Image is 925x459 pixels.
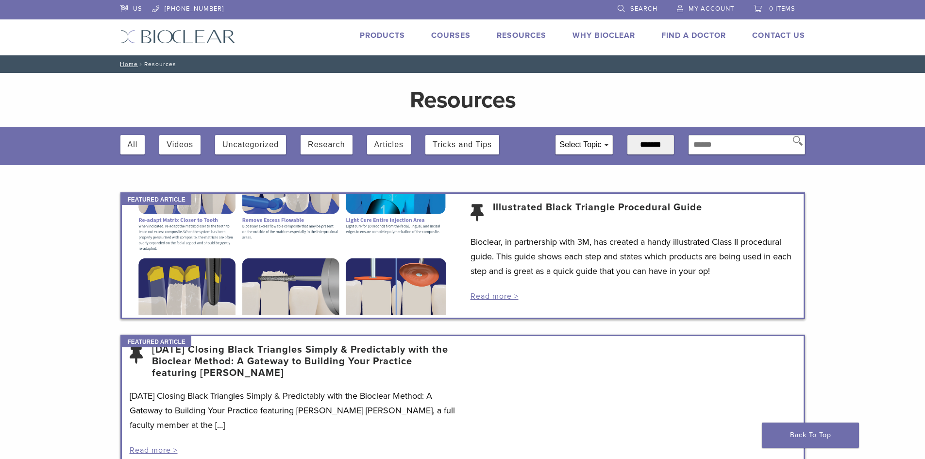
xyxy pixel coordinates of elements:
h1: Resources [237,88,689,112]
a: Courses [431,31,471,40]
button: Tricks and Tips [433,135,492,154]
button: Articles [374,135,404,154]
a: Read more > [471,291,519,301]
a: Resources [497,31,546,40]
div: Select Topic [556,136,612,154]
button: Uncategorized [222,135,279,154]
span: / [138,62,144,67]
a: Home [117,61,138,68]
a: Illustrated Black Triangle Procedural Guide [493,202,702,225]
nav: Resources [113,55,812,73]
img: Bioclear [120,30,235,44]
a: Why Bioclear [572,31,635,40]
p: [DATE] Closing Black Triangles Simply & Predictably with the Bioclear Method: A Gateway to Buildi... [130,389,455,432]
a: Contact Us [752,31,805,40]
a: Back To Top [762,423,859,448]
button: Research [308,135,345,154]
a: Read more > [130,445,178,455]
a: Find A Doctor [661,31,726,40]
button: Videos [167,135,193,154]
a: [DATE] Closing Black Triangles Simply & Predictably with the Bioclear Method: A Gateway to Buildi... [152,344,455,379]
a: Products [360,31,405,40]
p: Bioclear, in partnership with 3M, has created a handy illustrated Class II procedural guide. This... [471,235,796,278]
span: Search [630,5,657,13]
button: All [128,135,138,154]
span: 0 items [769,5,795,13]
span: My Account [689,5,734,13]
